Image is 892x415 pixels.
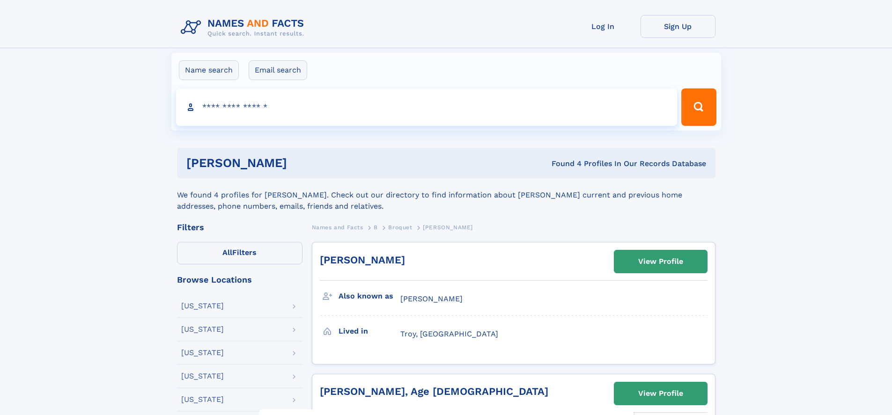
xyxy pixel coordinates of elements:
[339,288,400,304] h3: Also known as
[177,15,312,40] img: Logo Names and Facts
[374,221,378,233] a: B
[222,248,232,257] span: All
[177,276,302,284] div: Browse Locations
[177,178,715,212] div: We found 4 profiles for [PERSON_NAME]. Check out our directory to find information about [PERSON_...
[374,224,378,231] span: B
[186,157,420,169] h1: [PERSON_NAME]
[388,221,412,233] a: Broquet
[400,329,498,338] span: Troy, [GEOGRAPHIC_DATA]
[638,383,683,404] div: View Profile
[181,349,224,357] div: [US_STATE]
[419,159,706,169] div: Found 4 Profiles In Our Records Database
[681,88,716,126] button: Search Button
[181,302,224,310] div: [US_STATE]
[312,221,363,233] a: Names and Facts
[181,326,224,333] div: [US_STATE]
[177,223,302,232] div: Filters
[641,15,715,38] a: Sign Up
[638,251,683,272] div: View Profile
[176,88,678,126] input: search input
[249,60,307,80] label: Email search
[400,294,463,303] span: [PERSON_NAME]
[566,15,641,38] a: Log In
[339,323,400,339] h3: Lived in
[181,372,224,380] div: [US_STATE]
[388,224,412,231] span: Broquet
[423,224,473,231] span: [PERSON_NAME]
[614,250,707,273] a: View Profile
[320,386,548,397] a: [PERSON_NAME], Age [DEMOGRAPHIC_DATA]
[179,60,239,80] label: Name search
[177,242,302,264] label: Filters
[181,396,224,403] div: [US_STATE]
[320,254,405,266] a: [PERSON_NAME]
[614,382,707,405] a: View Profile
